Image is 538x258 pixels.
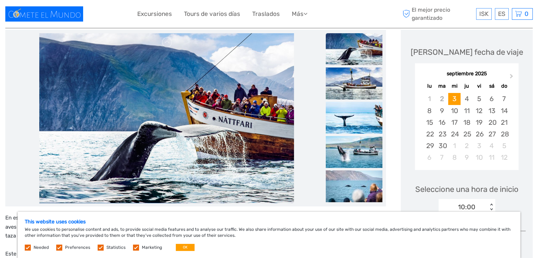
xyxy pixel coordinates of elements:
[498,117,510,128] div: Choose domingo, 21 de septiembre de 2025
[184,9,240,19] a: Tours de varios días
[458,203,475,212] div: 10:00
[473,93,485,105] div: Choose viernes, 5 de septiembre de 2025
[417,93,516,163] div: month 2025-09
[485,81,498,91] div: sá
[326,136,382,168] img: c285ef626c1f40799b1300a1c30f9366_slider_thumbnail.jpeg
[448,128,461,140] div: Choose miércoles, 24 de septiembre de 2025
[106,245,126,251] label: Statistics
[423,105,435,117] div: Choose lunes, 8 de septiembre de 2025
[523,10,530,17] span: 0
[473,105,485,117] div: Choose viernes, 12 de septiembre de 2025
[485,105,498,117] div: Choose sábado, 13 de septiembre de 2025
[411,47,523,58] div: [PERSON_NAME] fecha de viaje
[423,93,435,105] div: Not available lunes, 1 de septiembre de 2025
[436,152,448,163] div: Choose martes, 7 de octubre de 2025
[436,93,448,105] div: Not available martes, 2 de septiembre de 2025
[448,81,461,91] div: mi
[479,10,488,17] span: ISK
[498,81,510,91] div: do
[485,128,498,140] div: Choose sábado, 27 de septiembre de 2025
[292,9,307,19] a: Más
[473,128,485,140] div: Choose viernes, 26 de septiembre de 2025
[142,245,162,251] label: Marketing
[436,128,448,140] div: Choose martes, 23 de septiembre de 2025
[461,140,473,152] div: Choose jueves, 2 de octubre de 2025
[423,128,435,140] div: Choose lunes, 22 de septiembre de 2025
[326,33,382,65] img: c8f0f59a6fc746449bf1ac6cba786ba0_slider_thumbnail.jpeg
[485,117,498,128] div: Choose sábado, 20 de septiembre de 2025
[65,245,90,251] label: Preferences
[401,6,474,22] span: El mejor precio garantizado
[423,140,435,152] div: Choose lunes, 29 de septiembre de 2025
[423,152,435,163] div: Choose lunes, 6 de octubre de 2025
[423,117,435,128] div: Choose lunes, 15 de septiembre de 2025
[485,140,498,152] div: Choose sábado, 4 de octubre de 2025
[473,140,485,152] div: Choose viernes, 3 de octubre de 2025
[415,70,519,78] div: septiembre 2025
[326,102,382,134] img: 8e6555075e1a4f4ea1549dad4458976f_slider_thumbnail.jpeg
[176,244,195,251] button: OK
[448,152,461,163] div: Choose miércoles, 8 de octubre de 2025
[498,105,510,117] div: Choose domingo, 14 de septiembre de 2025
[448,93,461,105] div: Choose miércoles, 3 de septiembre de 2025
[507,72,518,83] button: Next Month
[5,6,83,22] img: 1596-f2c90223-336e-450d-9c2c-e84ae6d72b4c_logo_small.jpg
[461,117,473,128] div: Choose jueves, 18 de septiembre de 2025
[461,105,473,117] div: Choose jueves, 11 de septiembre de 2025
[473,152,485,163] div: Choose viernes, 10 de octubre de 2025
[10,12,80,18] p: We're away right now. Please check back later!
[495,8,509,20] div: ES
[436,81,448,91] div: ma
[485,93,498,105] div: Choose sábado, 6 de septiembre de 2025
[461,152,473,163] div: Choose jueves, 9 de octubre de 2025
[448,117,461,128] div: Choose miércoles, 17 de septiembre de 2025
[436,140,448,152] div: Choose martes, 30 de septiembre de 2025
[461,81,473,91] div: ju
[498,140,510,152] div: Choose domingo, 5 de octubre de 2025
[461,93,473,105] div: Choose jueves, 4 de septiembre de 2025
[25,219,513,225] h5: This website uses cookies
[498,152,510,163] div: Choose domingo, 12 de octubre de 2025
[461,128,473,140] div: Choose jueves, 25 de septiembre de 2025
[448,140,461,152] div: Choose miércoles, 1 de octubre de 2025
[436,105,448,117] div: Choose martes, 9 de septiembre de 2025
[18,212,520,258] div: We use cookies to personalise content and ads, to provide social media features and to analyse ou...
[448,105,461,117] div: Choose miércoles, 10 de septiembre de 2025
[436,117,448,128] div: Choose martes, 16 de septiembre de 2025
[326,68,382,99] img: 3b8e5660de334572b62264b19e8e9754_slider_thumbnail.jpeg
[498,93,510,105] div: Choose domingo, 7 de septiembre de 2025
[39,33,294,203] img: c8f0f59a6fc746449bf1ac6cba786ba0_main_slider.jpeg
[34,245,49,251] label: Needed
[252,9,280,19] a: Traslados
[498,128,510,140] div: Choose domingo, 28 de septiembre de 2025
[137,9,172,19] a: Excursiones
[485,152,498,163] div: Choose sábado, 11 de octubre de 2025
[415,184,519,195] span: Seleccione una hora de inicio
[473,81,485,91] div: vi
[326,170,382,202] img: d24e23ee713748299e35b58e2d687b5b_slider_thumbnail.jpeg
[488,204,494,211] div: < >
[423,81,435,91] div: lu
[81,11,90,19] button: Open LiveChat chat widget
[473,117,485,128] div: Choose viernes, 19 de septiembre de 2025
